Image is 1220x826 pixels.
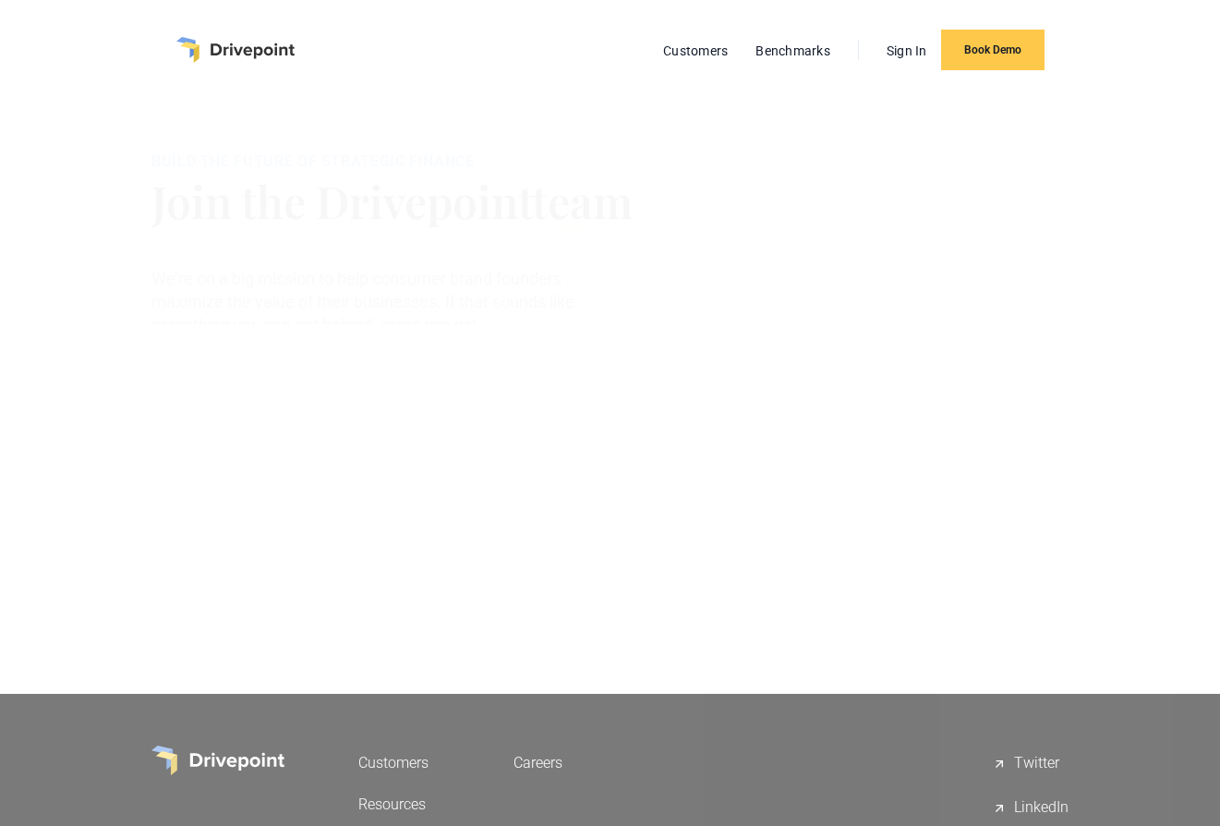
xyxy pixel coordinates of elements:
[176,37,295,63] a: home
[1014,753,1059,775] div: Twitter
[654,39,737,63] a: Customers
[151,178,636,223] h1: Join the Drivepoint
[151,267,636,337] p: We’re on a big mission to help consumer brand founders maximize the value of their businesses. If...
[877,39,936,63] a: Sign In
[941,30,1045,70] a: Book Demo
[746,39,840,63] a: Benchmarks
[358,787,440,821] a: Resources
[151,152,636,171] div: BUILD THE FUTURE OF STRATEGIC FINANCE
[513,746,562,780] a: Careers
[358,746,440,780] a: Customers
[992,746,1069,783] a: Twitter
[532,171,633,230] span: team
[1014,797,1069,820] div: LinkedIn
